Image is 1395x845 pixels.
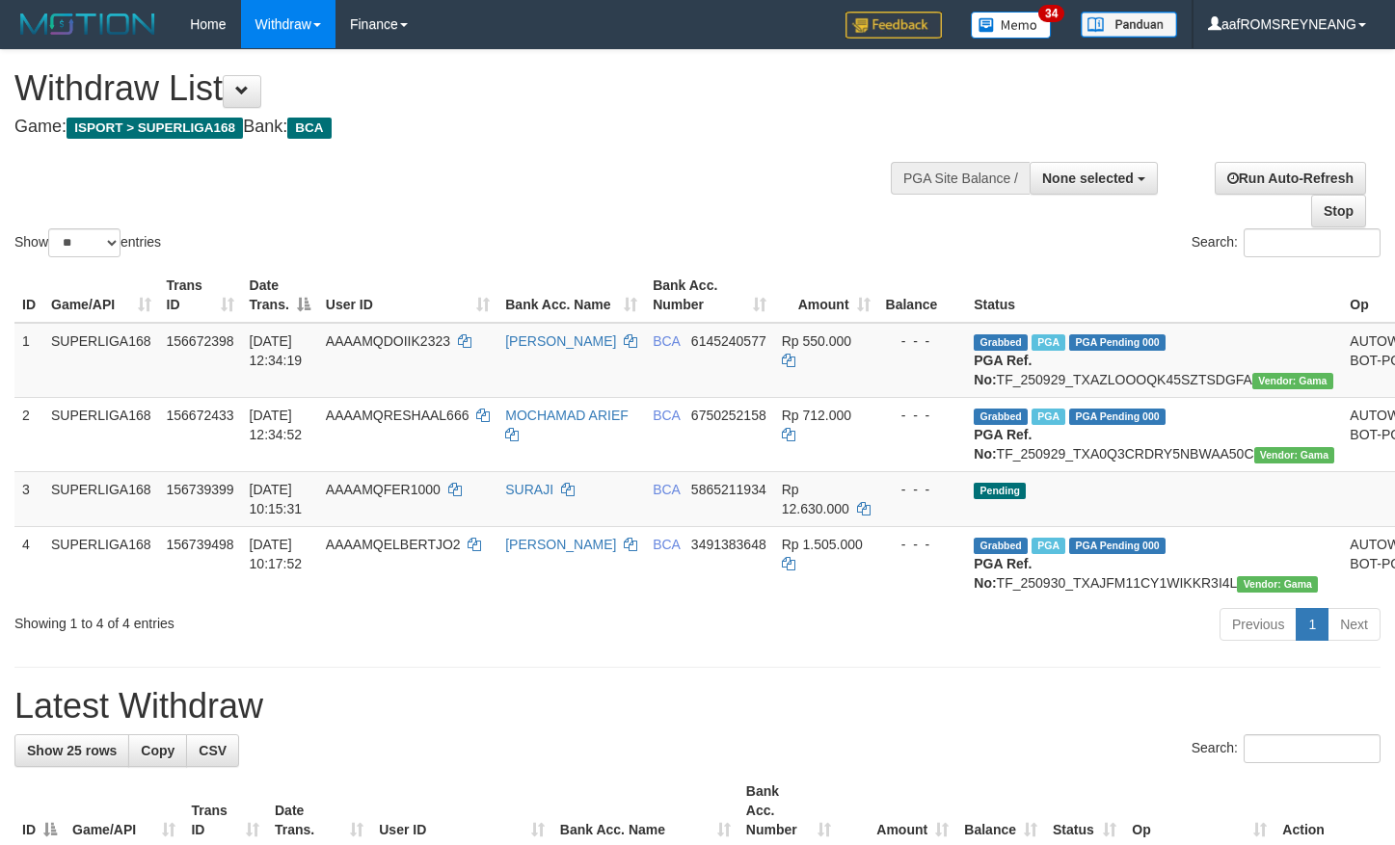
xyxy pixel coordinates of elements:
a: Copy [128,734,187,767]
span: Copy 5865211934 to clipboard [691,482,766,497]
span: Marked by aafsoycanthlai [1032,334,1065,351]
td: TF_250929_TXA0Q3CRDRY5NBWAA50C [966,397,1342,471]
a: [PERSON_NAME] [505,333,616,349]
a: Stop [1311,195,1366,227]
b: PGA Ref. No: [974,427,1032,462]
td: SUPERLIGA168 [43,526,159,600]
div: - - - [886,331,959,351]
a: Previous [1220,608,1297,641]
h4: Game: Bank: [14,118,911,137]
td: 4 [14,526,43,600]
div: Showing 1 to 4 of 4 entries [14,606,567,633]
span: Marked by aafsoycanthlai [1032,409,1065,425]
input: Search: [1244,734,1381,763]
span: Vendor URL: https://trx31.1velocity.biz [1254,447,1335,463]
span: CSV [199,743,227,758]
span: Grabbed [974,538,1028,554]
td: SUPERLIGA168 [43,471,159,526]
a: MOCHAMAD ARIEF [505,408,629,423]
span: 34 [1038,5,1064,22]
th: ID [14,268,43,323]
span: PGA Pending [1069,409,1166,425]
span: [DATE] 10:15:31 [250,482,303,516]
span: Vendor URL: https://trx31.1velocity.biz [1252,373,1333,389]
span: 156672398 [167,333,234,349]
a: Run Auto-Refresh [1215,162,1366,195]
div: PGA Site Balance / [891,162,1030,195]
span: Copy 6145240577 to clipboard [691,333,766,349]
th: Bank Acc. Number: activate to sort column ascending [645,268,774,323]
span: Copy 6750252158 to clipboard [691,408,766,423]
th: User ID: activate to sort column ascending [318,268,497,323]
span: BCA [653,333,680,349]
span: [DATE] 12:34:52 [250,408,303,442]
td: SUPERLIGA168 [43,397,159,471]
span: Rp 712.000 [782,408,851,423]
span: Rp 12.630.000 [782,482,849,516]
td: 2 [14,397,43,471]
a: Next [1328,608,1381,641]
th: Trans ID: activate to sort column ascending [159,268,242,323]
th: Amount: activate to sort column ascending [774,268,878,323]
b: PGA Ref. No: [974,556,1032,591]
img: Button%20Memo.svg [971,12,1052,39]
select: Showentries [48,228,121,257]
span: AAAAMQDOIIK2323 [326,333,450,349]
label: Search: [1192,228,1381,257]
td: 1 [14,323,43,398]
th: Balance [878,268,967,323]
input: Search: [1244,228,1381,257]
span: Rp 1.505.000 [782,537,863,552]
td: SUPERLIGA168 [43,323,159,398]
img: panduan.png [1081,12,1177,38]
label: Search: [1192,734,1381,763]
span: Grabbed [974,409,1028,425]
span: BCA [653,537,680,552]
img: Feedback.jpg [845,12,942,39]
span: AAAAMQFER1000 [326,482,441,497]
span: BCA [653,408,680,423]
span: AAAAMQELBERTJO2 [326,537,461,552]
button: None selected [1030,162,1158,195]
th: Date Trans.: activate to sort column descending [242,268,318,323]
span: [DATE] 12:34:19 [250,333,303,368]
a: 1 [1296,608,1328,641]
a: SURAJI [505,482,553,497]
h1: Withdraw List [14,69,911,108]
span: PGA Pending [1069,538,1166,554]
th: Game/API: activate to sort column ascending [43,268,159,323]
span: Marked by aafsoycanthlai [1032,538,1065,554]
span: ISPORT > SUPERLIGA168 [67,118,243,139]
span: 156672433 [167,408,234,423]
a: Show 25 rows [14,734,129,767]
span: Copy 3491383648 to clipboard [691,537,766,552]
span: 156739399 [167,482,234,497]
td: TF_250929_TXAZLOOOQK45SZTSDGFA [966,323,1342,398]
a: CSV [186,734,239,767]
th: Bank Acc. Name: activate to sort column ascending [497,268,645,323]
div: - - - [886,535,959,554]
b: PGA Ref. No: [974,353,1032,387]
div: - - - [886,480,959,499]
h1: Latest Withdraw [14,687,1381,726]
span: Vendor URL: https://trx31.1velocity.biz [1237,576,1318,593]
a: [PERSON_NAME] [505,537,616,552]
span: Show 25 rows [27,743,117,758]
span: AAAAMQRESHAAL666 [326,408,469,423]
span: Copy [141,743,174,758]
span: Pending [974,483,1026,499]
td: 3 [14,471,43,526]
label: Show entries [14,228,161,257]
th: Status [966,268,1342,323]
span: BCA [653,482,680,497]
span: None selected [1042,171,1134,186]
span: Grabbed [974,334,1028,351]
span: 156739498 [167,537,234,552]
span: BCA [287,118,331,139]
img: MOTION_logo.png [14,10,161,39]
div: - - - [886,406,959,425]
span: PGA Pending [1069,334,1166,351]
span: Rp 550.000 [782,333,851,349]
span: [DATE] 10:17:52 [250,537,303,571]
td: TF_250930_TXAJFM11CY1WIKKR3I4L [966,526,1342,600]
